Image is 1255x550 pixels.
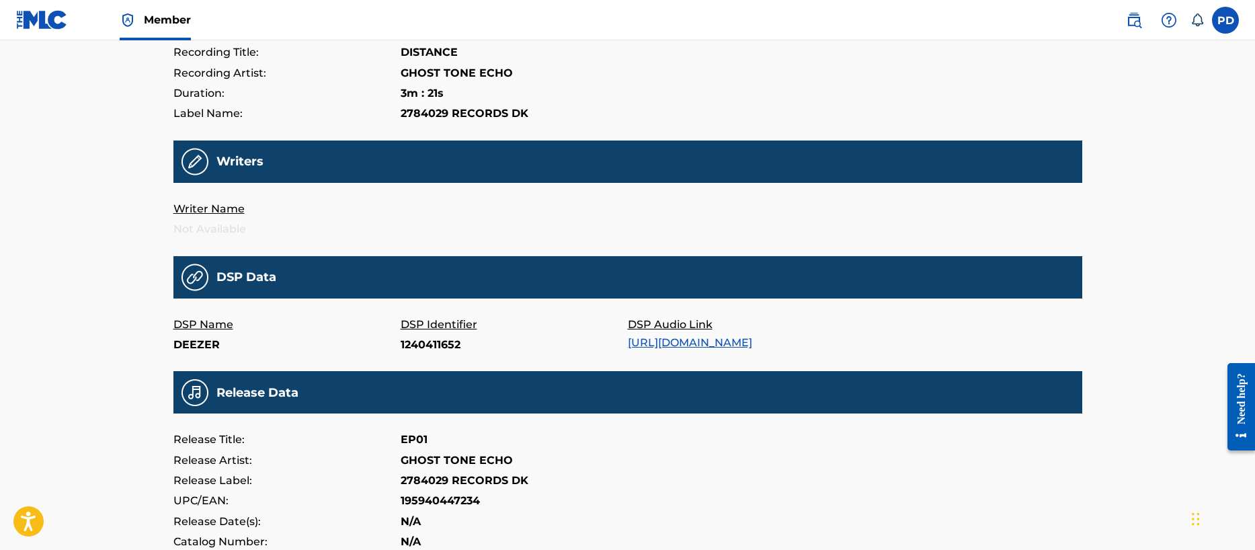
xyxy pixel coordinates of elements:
p: DSP Identifier [401,315,628,335]
p: N/A [401,512,421,532]
p: GHOST TONE ECHO [401,450,513,471]
p: Recording Artist: [173,63,401,83]
p: EP01 [401,430,428,450]
p: Not Available [173,219,401,239]
a: Public Search [1121,7,1147,34]
img: 31a9e25fa6e13e71f14b.png [181,264,208,291]
p: GHOST TONE ECHO [401,63,513,83]
a: [URL][DOMAIN_NAME] [628,336,752,349]
p: Label Name: [173,104,401,124]
p: DISTANCE [401,42,458,63]
h5: Writers [216,154,264,169]
p: DSP Name [173,315,401,335]
p: Duration: [173,83,401,104]
p: 3m : 21s [401,83,444,104]
p: Release Title: [173,430,401,450]
div: User Menu [1212,7,1239,34]
iframe: Resource Center [1217,353,1255,461]
img: help [1161,12,1177,28]
p: Release Artist: [173,450,401,471]
p: 195940447234 [401,491,480,511]
h5: DSP Data [216,270,276,285]
div: Help [1156,7,1182,34]
img: 75424d043b2694df37d4.png [181,379,208,406]
img: MLC Logo [16,10,68,30]
p: 2784029 RECORDS DK [401,104,528,124]
p: Release Label: [173,471,401,491]
img: search [1126,12,1142,28]
span: Member [144,12,191,28]
p: 2784029 RECORDS DK [401,471,528,491]
img: Top Rightsholder [120,12,136,28]
p: DEEZER [173,335,401,355]
div: Drag [1192,499,1200,539]
div: Notifications [1190,13,1204,27]
h5: Release Data [216,385,298,401]
p: Release Date(s): [173,512,401,532]
p: 1240411652 [401,335,628,355]
p: DSP Audio Link [628,315,855,335]
p: Recording Title: [173,42,401,63]
iframe: Chat Widget [1188,485,1255,550]
p: Writer Name [173,199,401,219]
img: Recording Writers [181,148,208,175]
p: UPC/EAN: [173,491,401,511]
